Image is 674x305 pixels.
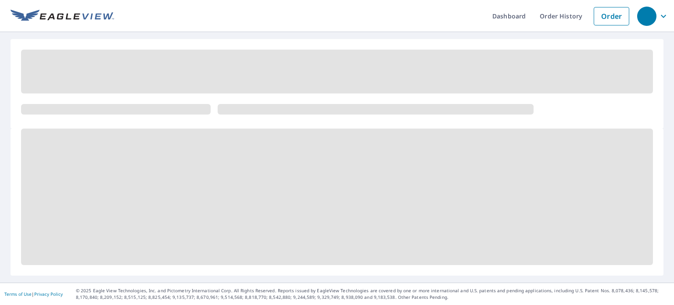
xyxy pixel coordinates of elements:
[34,291,63,297] a: Privacy Policy
[4,291,63,297] p: |
[11,10,114,23] img: EV Logo
[4,291,32,297] a: Terms of Use
[594,7,629,25] a: Order
[76,287,670,301] p: © 2025 Eagle View Technologies, Inc. and Pictometry International Corp. All Rights Reserved. Repo...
